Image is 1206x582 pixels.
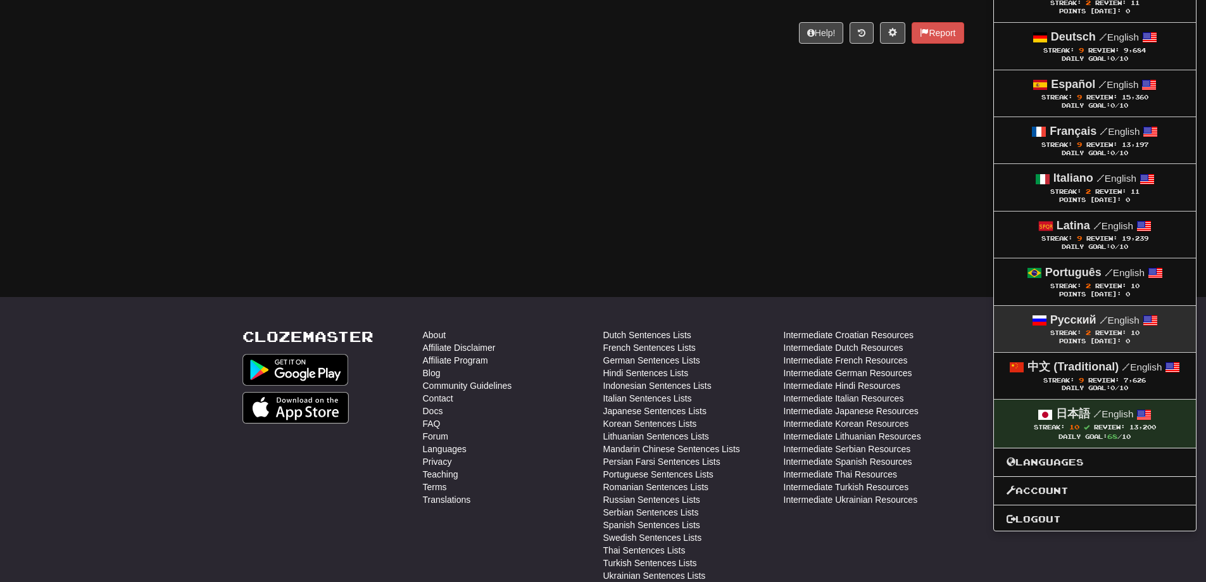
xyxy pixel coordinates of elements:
span: 0 [1110,102,1115,109]
a: Intermediate Italian Resources [784,392,904,405]
small: English [1093,408,1133,419]
a: 日本語 /English Streak: 10 Review: 13,200 Daily Goal:68/10 [994,400,1196,447]
a: Serbian Sentences Lists [603,506,699,519]
a: Clozemaster [242,329,374,345]
span: 9 [1079,46,1084,54]
a: Languages [994,454,1196,471]
strong: 中文 (Traditional) [1027,360,1119,373]
span: / [1105,267,1113,278]
small: English [1122,362,1162,372]
span: Review: [1086,141,1117,148]
span: Streak: [1034,424,1065,431]
a: Mandarin Chinese Sentences Lists [603,443,740,455]
span: Review: [1095,282,1126,289]
small: English [1093,220,1133,231]
strong: 日本語 [1056,407,1090,420]
span: / [1122,361,1130,372]
span: 9 [1077,234,1082,242]
button: Report [912,22,964,44]
strong: Latina [1057,219,1090,232]
span: 2 [1086,187,1091,195]
a: Intermediate Japanese Resources [784,405,919,417]
span: 13,197 [1122,141,1148,148]
span: 9 [1077,141,1082,148]
a: Intermediate Serbian Resources [784,443,911,455]
span: Review: [1095,329,1126,336]
img: Get it on App Store [242,392,349,424]
span: Review: [1086,94,1117,101]
span: 10 [1131,329,1140,336]
span: 19,239 [1122,235,1148,242]
a: Blog [423,367,441,379]
a: Korean Sentences Lists [603,417,697,430]
a: Hindi Sentences Lists [603,367,689,379]
div: Points [DATE]: 0 [1007,196,1183,205]
a: Thai Sentences Lists [603,544,686,557]
a: Affiliate Disclaimer [423,341,496,354]
a: Français /English Streak: 9 Review: 13,197 Daily Goal:0/10 [994,117,1196,163]
a: Swedish Sentences Lists [603,531,702,544]
a: Intermediate Spanish Resources [784,455,912,468]
span: Review: [1086,235,1117,242]
a: French Sentences Lists [603,341,696,354]
span: Streak: [1041,235,1072,242]
span: / [1100,314,1108,326]
a: German Sentences Lists [603,354,700,367]
a: Translations [423,493,471,506]
small: English [1100,126,1140,137]
span: / [1099,31,1107,42]
span: Review: [1088,377,1119,384]
strong: Français [1050,125,1096,137]
a: Contact [423,392,453,405]
span: Streak: [1050,329,1081,336]
small: English [1098,79,1138,90]
a: Intermediate Lithuanian Resources [784,430,921,443]
a: Latina /English Streak: 9 Review: 19,239 Daily Goal:0/10 [994,212,1196,258]
a: Intermediate Thai Resources [784,468,898,481]
span: 0 [1110,384,1115,391]
a: Community Guidelines [423,379,512,392]
span: Streak: [1041,141,1072,148]
span: 0 [1110,149,1115,156]
a: Russian Sentences Lists [603,493,700,506]
span: / [1093,220,1102,231]
a: Persian Farsi Sentences Lists [603,455,720,468]
span: 2 [1086,329,1091,336]
a: Intermediate German Resources [784,367,912,379]
a: Deutsch /English Streak: 9 Review: 9,684 Daily Goal:0/10 [994,23,1196,69]
a: Portuguese Sentences Lists [603,468,713,481]
button: Help! [799,22,844,44]
span: 9 [1077,93,1082,101]
a: Docs [423,405,443,417]
a: Intermediate Ukrainian Resources [784,493,918,506]
a: Affiliate Program [423,354,488,367]
small: English [1096,173,1136,184]
a: Logout [994,511,1196,528]
a: Ukrainian Sentences Lists [603,569,706,582]
span: 10 [1131,282,1140,289]
a: Privacy [423,455,452,468]
a: Lithuanian Sentences Lists [603,430,709,443]
span: 68 [1107,433,1117,440]
strong: Español [1051,78,1095,91]
a: Teaching [423,468,458,481]
span: / [1096,172,1105,184]
span: / [1100,125,1108,137]
a: Русский /English Streak: 2 Review: 10 Points [DATE]: 0 [994,306,1196,352]
a: Spanish Sentences Lists [603,519,700,531]
div: Daily Goal: /10 [1007,243,1183,251]
a: Intermediate Turkish Resources [784,481,909,493]
span: / [1098,79,1107,90]
span: 2 [1086,282,1091,289]
span: Streak includes today. [1084,424,1090,430]
span: Streak: [1041,94,1072,101]
div: Daily Goal: /10 [1007,55,1183,63]
span: Review: [1095,188,1126,195]
a: Intermediate French Resources [784,354,908,367]
small: English [1100,315,1140,326]
a: Forum [423,430,448,443]
span: Review: [1094,424,1125,431]
img: Get it on Google Play [242,354,349,386]
a: Intermediate Korean Resources [784,417,909,430]
span: 0 [1110,55,1115,62]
